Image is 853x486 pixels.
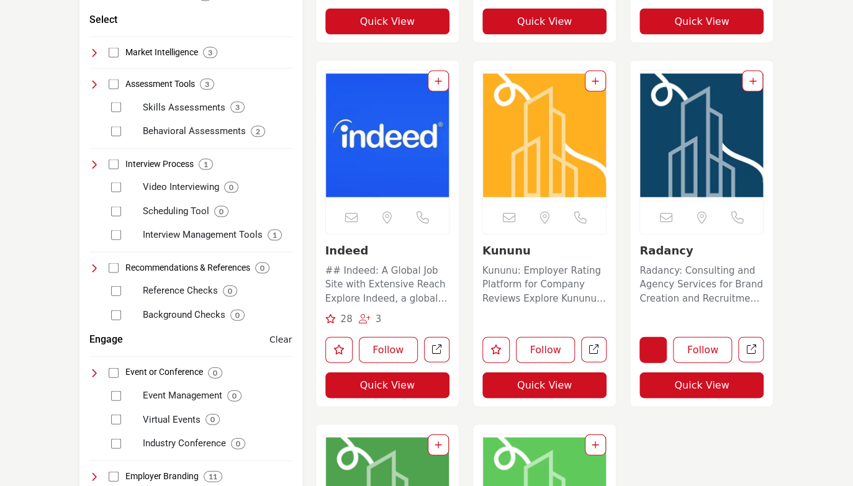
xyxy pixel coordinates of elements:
[143,227,263,241] p: Interview Management Tools: Tools that streamline the scheduling, conducting, and reviewing of in...
[482,8,607,34] button: Quick View
[325,372,449,398] button: Quick View
[482,243,607,257] h3: Kununu
[228,286,232,295] b: 0
[640,70,763,200] img: Radancy
[268,229,282,240] div: 1 Results For Interview Management Tools
[340,313,352,324] span: 28
[200,78,214,89] div: 3 Results For Assessment Tools
[125,78,195,90] h4: Assessment Tools: Tools and platforms for evaluating candidate skills, competencies, and fit for ...
[482,336,510,362] button: Like listing
[260,263,264,272] b: 0
[143,204,209,218] p: Scheduling Tool: Software that simplifies the coordination of interviews and meetings.
[205,413,220,425] div: 0 Results For Virtual Events
[111,286,121,295] input: Select Reference Checks checkbox
[109,159,119,169] input: Select Interview Process checkbox
[235,102,240,111] b: 3
[203,47,217,58] div: 3 Results For Market Intelligence
[199,158,213,169] div: 1 Results For Interview Process
[125,46,198,58] h4: Market Intelligence: Tools and services providing insights into labor market trends, talent pools...
[125,158,194,170] h4: Interview Process: Tools and processes focused on optimizing and streamlining the interview and c...
[89,331,123,346] button: Engage
[325,8,449,34] button: Quick View
[326,70,449,200] a: Open Listing in new tab
[376,313,382,324] span: 3
[269,333,292,346] buton: Clear
[325,313,336,323] i: Recommendations
[738,336,764,362] a: Open radancy in new tab
[205,79,209,88] b: 3
[111,206,121,216] input: Select Scheduling Tool checkbox
[639,263,764,305] p: Radancy: Consulting and Agency Services for Brand Creation and Recruitment Marketing Radancy, for...
[483,70,606,200] a: Open Listing in new tab
[143,436,226,450] p: Industry Conference: Professional gatherings focused on sharing knowledge, trends, and networking...
[214,205,228,217] div: 0 Results For Scheduling Tool
[326,70,449,200] img: Indeed
[435,76,442,86] a: Add To List
[325,243,369,256] a: Indeed
[325,243,449,257] h3: Indeed
[749,76,756,86] a: Add To List
[219,207,223,215] b: 0
[325,336,353,362] button: Like listing
[143,412,201,426] p: Virtual Events: Online events and webinars aimed at engaging and connecting employers with potent...
[235,310,240,319] b: 0
[482,260,607,305] a: Kununu: Employer Rating Platform for Company Reviews Explore Kununu, a European employer rating p...
[208,48,212,56] b: 3
[230,309,245,320] div: 0 Results For Background Checks
[325,263,449,305] p: ## Indeed: A Global Job Site with Extensive Reach Explore Indeed, a global job site with a massiv...
[483,70,606,200] img: Kununu
[89,12,117,27] button: Select
[482,372,607,398] button: Quick View
[143,307,225,322] p: Background Checks: Services for verifying a candidate's background information.
[109,471,119,481] input: Select Employer Branding checkbox
[125,366,203,378] h4: Event or Conference: Organizations and platforms for hosting industry-specific events, conference...
[581,336,607,362] a: Open kununu in new tab
[232,391,237,400] b: 0
[229,182,233,191] b: 0
[204,160,208,168] b: 1
[251,125,265,137] div: 2 Results For Behavioral Assessments
[516,336,575,362] button: Follow
[111,126,121,136] input: Select Behavioral Assessments checkbox
[209,472,217,480] b: 11
[109,263,119,272] input: Select Recommendations & References checkbox
[109,79,119,89] input: Select Assessment Tools checkbox
[482,243,531,256] a: Kununu
[424,336,449,362] a: Open indeed in new tab
[111,390,121,400] input: Select Event Management checkbox
[435,439,442,449] a: Add To List
[210,415,215,423] b: 0
[359,312,382,326] div: Followers
[255,262,269,273] div: 0 Results For Recommendations & References
[639,243,764,257] h3: Radancy
[256,127,260,135] b: 2
[143,124,246,138] p: Behavioral Assessments: Tools that evaluate candidates' behaviors and personality traits.
[640,70,763,200] a: Open Listing in new tab
[111,310,121,320] input: Select Background Checks checkbox
[213,368,217,377] b: 0
[639,8,764,34] button: Quick View
[639,372,764,398] button: Quick View
[125,261,250,274] h4: Recommendations & References: Tools for gathering and managing professional recommendations and r...
[143,388,222,402] p: Event Management: Tools and services for organizing and managing recruitment-related events and c...
[109,47,119,57] input: Select Market Intelligence checkbox
[639,243,693,256] a: Radancy
[125,470,199,482] h4: Employer Branding: Strategies and tools dedicated to creating and maintaining a strong, positive ...
[111,182,121,192] input: Select Video Interviewing checkbox
[592,76,599,86] a: Add To List
[143,179,219,194] p: Video Interviewing: Platforms that facilitate conducting and managing interviews remotely via video.
[592,439,599,449] a: Add To List
[111,414,121,424] input: Select Virtual Events checkbox
[111,102,121,112] input: Select Skills Assessments checkbox
[223,285,237,296] div: 0 Results For Reference Checks
[273,230,277,239] b: 1
[208,367,222,378] div: 0 Results For Event or Conference
[111,438,121,448] input: Select Industry Conference checkbox
[325,260,449,305] a: ## Indeed: A Global Job Site with Extensive Reach Explore Indeed, a global job site with a massiv...
[230,101,245,112] div: 3 Results For Skills Assessments
[231,438,245,449] div: 0 Results For Industry Conference
[224,181,238,192] div: 0 Results For Video Interviewing
[143,283,218,297] p: Reference Checks: Tools and services for checking a candidate's professional references.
